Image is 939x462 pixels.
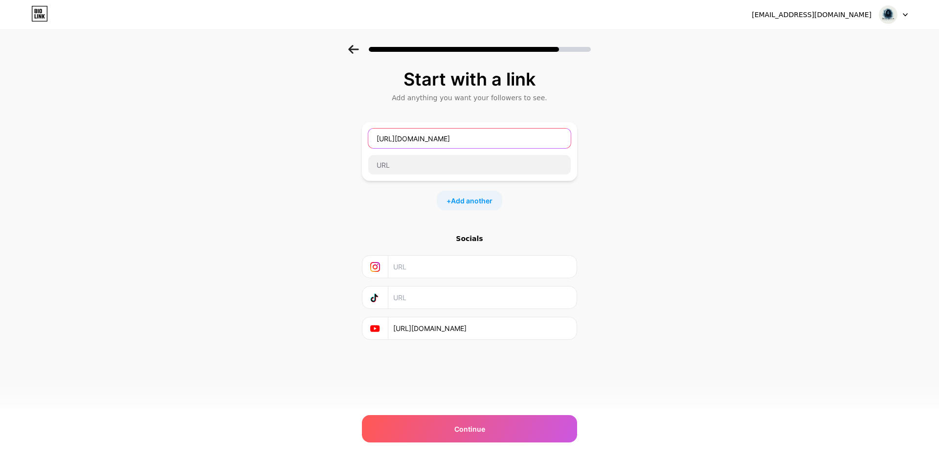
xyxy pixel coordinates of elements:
[367,69,572,89] div: Start with a link
[437,191,502,210] div: +
[393,286,571,308] input: URL
[393,256,571,278] input: URL
[879,5,897,24] img: Seru Top5
[367,93,572,103] div: Add anything you want your followers to see.
[393,317,571,339] input: URL
[362,234,577,243] div: Socials
[752,10,872,20] div: [EMAIL_ADDRESS][DOMAIN_NAME]
[368,155,571,175] input: URL
[454,424,485,434] span: Continue
[368,129,571,148] input: Link name
[451,196,492,206] span: Add another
